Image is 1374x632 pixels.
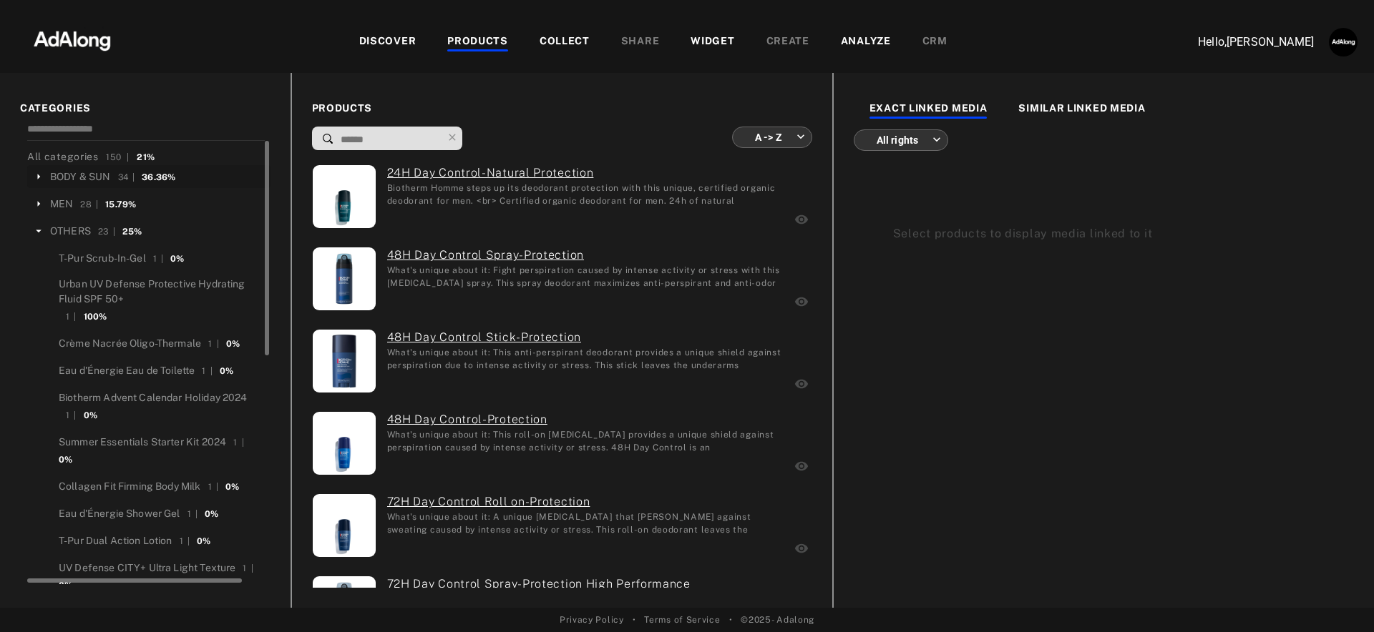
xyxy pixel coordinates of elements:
[187,508,198,520] div: 1 |
[387,576,784,593] a: (ada-biotherm-65) 72H Day Control Spray-Protection High Performance: What's unique about it: This...
[447,34,508,51] div: PRODUCTS
[50,169,111,184] div: BODY & SUN
[84,310,107,323] div: 100%
[59,506,180,521] div: Eau d'Énergie Shower Gel
[59,533,172,548] div: T-Pur Dual Action Lotion
[208,480,219,493] div: 1 |
[59,336,201,351] div: Crème Nacrée Oligo-Thermale
[233,436,244,449] div: 1 |
[220,365,233,377] div: 0%
[1018,101,1145,118] div: SIMILAR LINKED MEDIA
[66,409,77,422] div: 1 |
[644,613,720,626] a: Terms of Service
[66,310,77,323] div: 1 |
[170,252,184,265] div: 0%
[50,197,73,212] div: MEN
[59,277,265,307] div: Urban UV Defense Protective Hydrating Fluid SPF 50+
[137,151,155,164] div: 21%
[540,34,590,51] div: COLLECT
[313,494,376,557] img: bio_skme_Day_Control_72H_75_2023_dmi_Packshot.jpg
[729,613,733,626] span: •
[226,337,240,350] div: 0%
[225,480,239,493] div: 0%
[1329,28,1358,56] img: AATXAJzUJh5t706S9lc_3n6z7NVUglPkrjZIexBIJ3ug=s96-c
[9,18,135,61] img: 63233d7d88ed69de3c212112c67096b6.png
[313,247,376,310] img: bio_skme_Day_Control_48h_Spray_150ml_3367729021035_2023_dmi_packshot.jpg
[313,412,376,475] img: Bio_skme_Day_Control_48H_75ml_3367729021028_2023_dmi_Packshot.jpg
[205,508,218,520] div: 0%
[50,224,91,239] div: OTHERS
[59,435,226,450] div: Summer Essentials Starter Kit 2024
[197,535,210,548] div: 0%
[118,171,135,184] div: 34 |
[359,34,416,51] div: DISCOVER
[59,363,195,378] div: Eau d'Énergie Eau de Toilette
[387,411,784,428] a: (ada-biotherm-45) 48H Day Control-Protection: What's unique about it: This roll-on antiperspirant...
[741,613,814,626] span: © 2025 - Adalong
[387,510,784,535] div: What's unique about it: A unique antiperspirant that shields against sweating caused by intense a...
[153,252,164,265] div: 1 |
[841,34,891,51] div: ANALYZE
[766,34,809,51] div: CREATE
[387,493,784,510] a: (ada-biotherm-127) 72H Day Control Roll on-Protection: What's unique about it: A unique antipersp...
[621,34,660,51] div: SHARE
[633,613,636,626] span: •
[387,247,784,264] a: (ada-biotherm-24) 48H Day Control Spray-Protection: What's unique about it: Fight perspiration ca...
[202,365,213,377] div: 1 |
[180,535,190,548] div: 1 |
[867,121,941,159] div: All rights
[313,165,376,228] img: bio_skme_Day_Control_24H_75ml_3605540596951_2023_dmi_Packshot.jpg
[59,251,146,266] div: T-Pur Scrub-In-Gel
[27,149,155,164] div: All categories
[59,561,235,576] div: UV Defense CITY+ Ultra Light Texture
[313,330,376,392] img: bio_skme_Day_Control_48h_Stick_50ml_3367729021066_2023_dmi_packshot.jpg
[59,453,72,466] div: 0%
[1171,34,1314,51] p: Hello, [PERSON_NAME]
[387,329,784,346] a: (ada-biotherm-138) 48H Day Control Stick-Protection: What's unique about it: This anti-perspirant...
[243,562,253,575] div: 1 |
[922,34,947,51] div: CRM
[80,198,98,211] div: 28 |
[387,182,784,206] div: Biotherm Homme steps up its deodorant protection with this unique, certified organic deodorant fo...
[98,225,115,238] div: 23 |
[745,118,805,156] div: A -> Z
[560,613,624,626] a: Privacy Policy
[387,428,784,453] div: What's unique about it: This roll-on antiperspirant provides a unique shield against perspiration...
[208,337,219,350] div: 1 |
[387,164,784,182] a: (ada-biotherm-42) 24H Day Control-Natural Protection: Biotherm Homme steps up its deodorant prote...
[893,225,1315,242] div: Select products to display media linked to it
[59,479,201,494] div: Collagen Fit Firming Body Milk
[387,264,784,288] div: What's unique about it: Fight perspiration caused by intense activity or stress with this antiper...
[122,225,142,238] div: 25%
[869,101,988,118] div: EXACT LINKED MEDIA
[59,390,248,405] div: Biotherm Advent Calendar Holiday 2024
[387,346,784,370] div: What's unique about it: This anti-perspirant deodorant provides a unique shield against perspirat...
[105,198,136,211] div: 15.79%
[691,34,734,51] div: WIDGET
[1302,563,1374,632] iframe: Chat Widget
[106,151,130,164] div: 150 |
[312,101,812,116] span: PRODUCTS
[84,409,97,422] div: 0%
[142,171,175,184] div: 36.36%
[1325,24,1361,60] button: Account settings
[20,101,271,116] span: CATEGORIES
